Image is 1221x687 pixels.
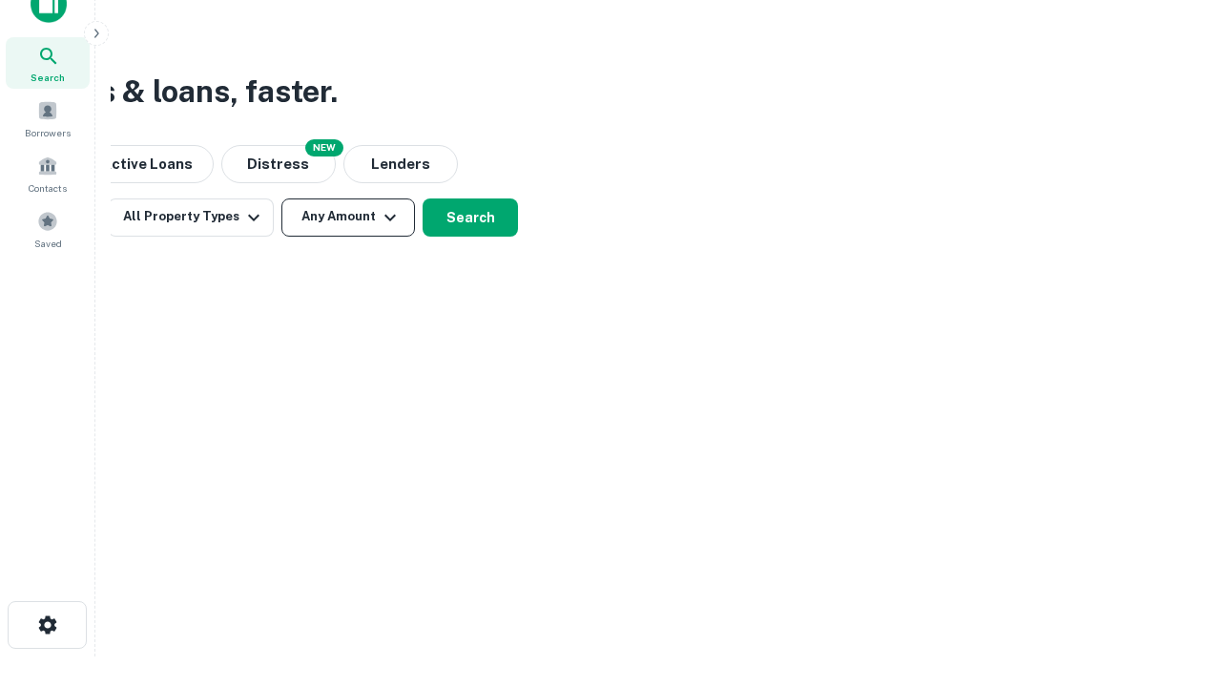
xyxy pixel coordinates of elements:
[6,203,90,255] a: Saved
[343,145,458,183] button: Lenders
[29,180,67,196] span: Contacts
[31,70,65,85] span: Search
[6,93,90,144] a: Borrowers
[6,37,90,89] a: Search
[25,125,71,140] span: Borrowers
[423,198,518,237] button: Search
[221,145,336,183] button: Search distressed loans with lien and other non-mortgage details.
[34,236,62,251] span: Saved
[1126,534,1221,626] iframe: Chat Widget
[281,198,415,237] button: Any Amount
[305,139,343,156] div: NEW
[108,198,274,237] button: All Property Types
[6,148,90,199] a: Contacts
[80,145,214,183] button: Active Loans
